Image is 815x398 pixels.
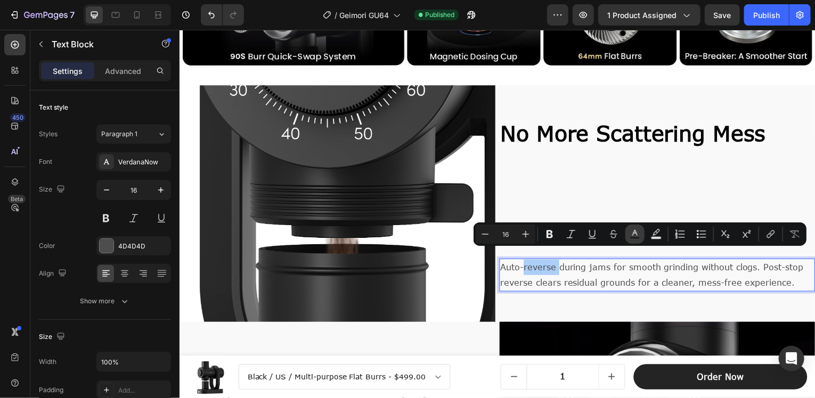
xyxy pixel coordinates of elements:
p: Text Block [52,38,142,51]
div: Text style [39,103,68,112]
p: Advanced [105,65,141,77]
div: Padding [39,385,63,395]
button: 1 product assigned [598,4,700,26]
div: Size [39,330,67,344]
div: 450 [10,113,26,122]
strong: No More Scattering Mess [323,92,590,117]
input: quantity [349,337,422,361]
div: Size [39,183,67,197]
div: 4D4D4D [118,242,168,251]
button: Show more [39,292,171,311]
div: Undo/Redo [201,4,244,26]
span: Geimori GU64 [339,10,389,21]
div: VerdanaNow [118,157,168,167]
span: Save [714,11,731,20]
button: Order Now [457,336,631,362]
div: Editor contextual toolbar [474,222,806,246]
div: Rich Text Editor. Editing area: main [322,230,639,263]
div: Add... [118,386,168,395]
div: Font [39,157,52,167]
p: 7 [70,9,75,21]
div: Rich Text Editor. Editing area: main [322,130,639,178]
div: Publish [753,10,780,21]
div: Order Now [520,344,567,355]
p: Auto-reverse during jams for smooth grinding without clogs. Post-stop reverse clears residual gro... [323,231,638,262]
strong: Plasma Anti-Static Technology [359,134,488,144]
div: Width [39,357,56,367]
div: Beta [8,195,26,203]
input: Auto [97,352,170,371]
div: Styles [39,129,58,139]
iframe: Design area [180,30,815,398]
span: 1 product assigned [607,10,677,21]
button: Publish [744,4,789,26]
span: Paragraph 1 [101,129,137,139]
button: Paragraph 1 [96,125,171,144]
span: Published [425,10,454,20]
div: Align [39,267,69,281]
button: decrement [323,337,349,361]
p: Settings [53,65,83,77]
button: Save [705,4,740,26]
button: increment [422,337,447,361]
div: Show more [80,296,130,306]
div: Open Intercom Messenger [779,346,804,371]
span: / [335,10,337,21]
p: With the , [PERSON_NAME] eliminates static charge, keeping the coffee [MEDICAL_DATA] and your cou... [323,131,638,177]
button: 7 [4,4,79,26]
strong: Anti-Jam [323,192,417,217]
div: Color [39,241,55,251]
